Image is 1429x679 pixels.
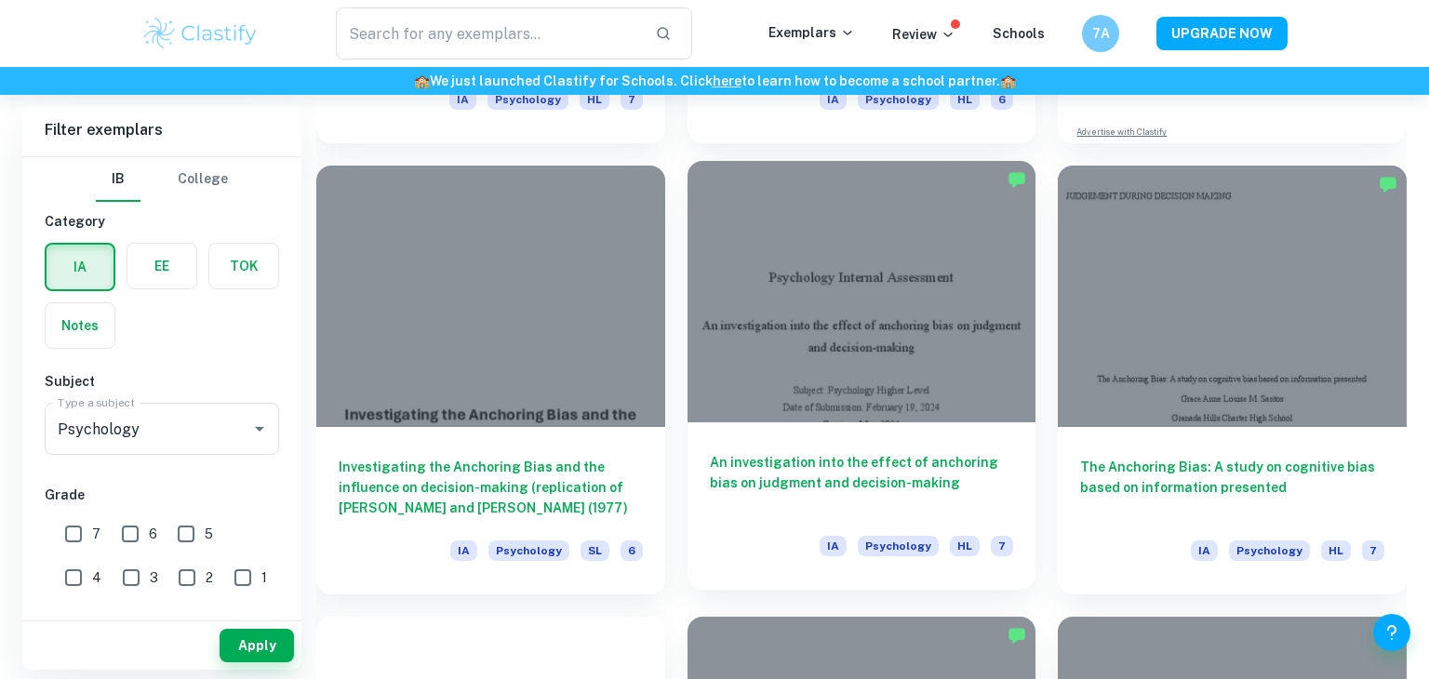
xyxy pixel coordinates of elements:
span: HL [1321,540,1351,561]
button: Notes [46,303,114,348]
button: UPGRADE NOW [1156,17,1288,50]
input: Search for any exemplars... [336,7,640,60]
span: IA [820,89,847,110]
span: Psychology [858,89,939,110]
h6: Subject [45,371,279,392]
a: here [713,73,741,88]
a: The Anchoring Bias: A study on cognitive bias based on information presentedIAPsychologyHL7 [1058,166,1407,594]
button: EE [127,244,196,288]
p: Exemplars [768,22,855,43]
a: Investigating the Anchoring Bias and the influence on decision-making (replication of [PERSON_NAM... [316,166,665,594]
span: 2 [206,567,213,588]
h6: We just launched Clastify for Schools. Click to learn how to become a school partner. [4,71,1425,91]
button: IA [47,245,114,289]
span: 7 [1362,540,1384,561]
p: Review [892,24,955,45]
img: Marked [1379,175,1397,193]
img: Clastify logo [141,15,260,52]
span: 7 [621,89,643,110]
span: 6 [991,89,1013,110]
span: 5 [205,524,213,544]
span: HL [580,89,609,110]
a: Advertise with Clastify [1076,126,1167,139]
span: 7 [991,536,1013,556]
span: 1 [261,567,267,588]
button: Open [247,416,273,442]
span: IA [450,540,477,561]
button: College [178,157,228,202]
button: TOK [209,244,278,288]
div: Filter type choice [96,157,228,202]
button: Help and Feedback [1373,614,1410,651]
span: IA [449,89,476,110]
span: IA [820,536,847,556]
span: Psychology [488,540,569,561]
h6: Investigating the Anchoring Bias and the influence on decision-making (replication of [PERSON_NAM... [339,457,643,518]
span: 6 [621,540,643,561]
button: 7A [1082,15,1119,52]
h6: Grade [45,485,279,505]
span: 7 [92,524,100,544]
button: IB [96,157,140,202]
span: Psychology [858,536,939,556]
span: Psychology [487,89,568,110]
h6: Category [45,211,279,232]
h6: 7A [1090,23,1112,44]
img: Marked [1008,170,1026,189]
h6: The Anchoring Bias: A study on cognitive bias based on information presented [1080,457,1384,518]
span: SL [581,540,609,561]
h6: An investigation into the effect of anchoring bias on judgment and decision-making [710,452,1014,513]
span: 3 [150,567,158,588]
label: Type a subject [58,394,135,410]
a: Schools [993,26,1045,41]
button: Apply [220,629,294,662]
img: Marked [1008,626,1026,645]
span: 6 [149,524,157,544]
span: HL [950,89,980,110]
span: 4 [92,567,101,588]
span: Psychology [1229,540,1310,561]
h6: Filter exemplars [22,104,301,156]
span: 🏫 [1000,73,1016,88]
span: IA [1191,540,1218,561]
span: HL [950,536,980,556]
span: 🏫 [414,73,430,88]
a: An investigation into the effect of anchoring bias on judgment and decision-makingIAPsychologyHL7 [688,166,1036,594]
